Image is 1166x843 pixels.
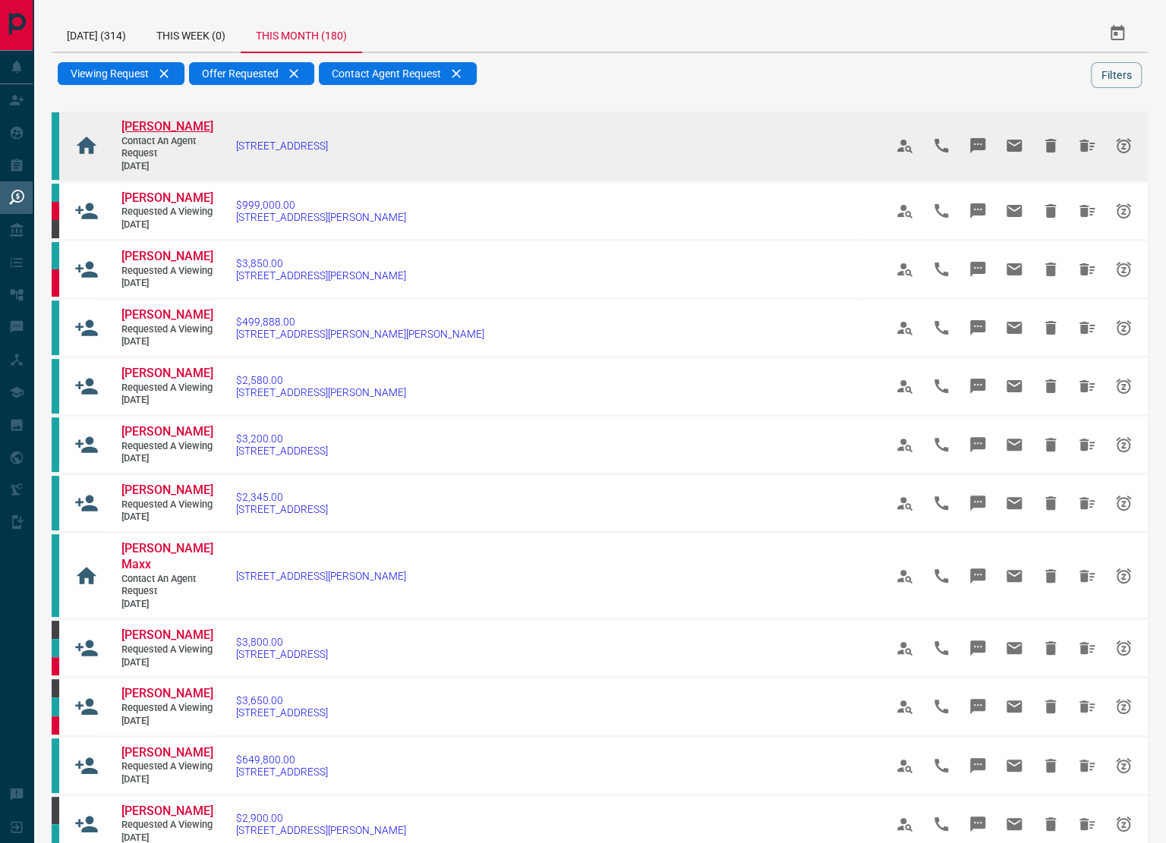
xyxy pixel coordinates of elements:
span: $2,900.00 [236,812,406,824]
span: Snooze [1105,368,1142,404]
button: Select Date Range [1099,15,1136,52]
span: Hide [1032,806,1069,842]
span: [DATE] [121,715,213,728]
a: [PERSON_NAME] [121,745,213,761]
span: View Profile [887,193,923,229]
span: [PERSON_NAME] [121,424,213,439]
div: This Week (0) [141,15,241,52]
span: [DATE] [121,160,213,173]
span: Message [960,368,996,404]
div: property.ca [52,269,59,297]
span: Snooze [1105,251,1142,288]
span: Call [923,251,960,288]
span: Email [996,558,1032,594]
a: [PERSON_NAME] Maxx [121,541,213,573]
span: Requested a Viewing [121,643,213,656]
span: $649,800.00 [236,753,328,766]
span: View Profile [887,688,923,725]
span: [DATE] [121,219,213,231]
span: Snooze [1105,558,1142,594]
span: Call [923,485,960,521]
span: Hide All from Agatha S [1069,193,1105,229]
div: mrloft.ca [52,621,59,639]
span: View Profile [887,426,923,463]
span: Hide [1032,310,1069,346]
span: Call [923,630,960,666]
span: $3,800.00 [236,636,328,648]
span: Requested a Viewing [121,819,213,832]
div: mrloft.ca [52,679,59,697]
span: [PERSON_NAME] [121,686,213,700]
span: [STREET_ADDRESS] [236,706,328,719]
span: Email [996,127,1032,164]
span: Message [960,485,996,521]
span: View Profile [887,251,923,288]
span: Requested a Viewing [121,323,213,336]
span: Hide [1032,127,1069,164]
span: Email [996,426,1032,463]
span: Snooze [1105,193,1142,229]
span: Email [996,630,1032,666]
span: Hide [1032,630,1069,666]
span: [DATE] [121,335,213,348]
span: Hide [1032,193,1069,229]
span: Email [996,368,1032,404]
span: Call [923,310,960,346]
span: Snooze [1105,630,1142,666]
span: Hide All from Jose Antonio Martinez [1069,127,1105,164]
a: [PERSON_NAME] [121,424,213,440]
span: [PERSON_NAME] [121,190,213,205]
span: [PERSON_NAME] Maxx [121,541,213,571]
span: Message [960,630,996,666]
span: Offer Requested [202,68,279,80]
span: Hide All from KASSANDRA BEZJAK [1069,251,1105,288]
span: Snooze [1105,747,1142,784]
span: Message [960,688,996,725]
div: condos.ca [52,738,59,793]
span: Viewing Request [71,68,149,80]
a: $2,345.00[STREET_ADDRESS] [236,491,328,515]
div: condos.ca [52,417,59,472]
div: condos.ca [52,534,59,617]
a: [PERSON_NAME] [121,483,213,499]
span: [STREET_ADDRESS] [236,648,328,660]
div: condos.ca [52,242,59,269]
span: $2,345.00 [236,491,328,503]
span: [DATE] [121,598,213,611]
span: Contact an Agent Request [121,135,213,160]
span: [PERSON_NAME] [121,249,213,263]
span: [PERSON_NAME] [121,483,213,497]
span: Hide [1032,747,1069,784]
span: Message [960,127,996,164]
span: Call [923,193,960,229]
a: [PERSON_NAME] [121,249,213,265]
span: Call [923,688,960,725]
span: Message [960,251,996,288]
span: View Profile [887,558,923,594]
span: [STREET_ADDRESS][PERSON_NAME] [236,386,406,398]
span: View Profile [887,368,923,404]
a: $999,000.00[STREET_ADDRESS][PERSON_NAME] [236,199,406,223]
span: Hide [1032,426,1069,463]
span: [DATE] [121,277,213,290]
span: Requested a Viewing [121,499,213,511]
div: Contact Agent Request [319,62,477,85]
div: property.ca [52,657,59,675]
div: condos.ca [52,639,59,657]
span: Message [960,310,996,346]
span: Email [996,747,1032,784]
a: [PERSON_NAME] [121,307,213,323]
span: Hide All from Prashanth Maxx [1069,558,1105,594]
span: Call [923,747,960,784]
span: Message [960,426,996,463]
span: Message [960,558,996,594]
span: $999,000.00 [236,199,406,211]
span: [DATE] [121,656,213,669]
a: $3,800.00[STREET_ADDRESS] [236,636,328,660]
button: Filters [1091,62,1142,88]
span: View Profile [887,747,923,784]
span: [STREET_ADDRESS] [236,445,328,457]
span: Email [996,193,1032,229]
a: $2,900.00[STREET_ADDRESS][PERSON_NAME] [236,812,406,836]
span: Requested a Viewing [121,206,213,219]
